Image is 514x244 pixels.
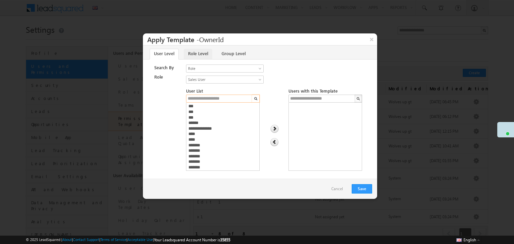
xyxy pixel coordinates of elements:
button: × [366,33,377,45]
h3: Apply Template - [147,33,377,45]
a: Terms of Service [100,237,126,242]
span: OwnerId [199,34,224,44]
img: Search [254,97,257,100]
div: User List [186,88,270,95]
div: Search By [148,65,180,74]
span: Sales User [186,77,255,83]
button: English [455,236,482,244]
img: arrow_right_circle.png [270,125,279,133]
a: Group Level [217,49,250,59]
img: Search [356,97,360,100]
span: English [463,237,476,242]
span: © 2025 LeadSquared | | | | | [26,237,230,243]
span: Your Leadsquared Account Number is [154,237,230,242]
a: Role Level [184,49,212,59]
a: User Level [150,49,179,59]
span: 35855 [220,237,230,242]
button: Save [352,184,372,194]
div: Role [148,74,180,83]
span: Role [186,66,255,72]
img: arrow_left_circle.png [270,138,279,147]
a: About [62,237,72,242]
a: Contact Support [73,237,99,242]
a: Acceptable Use [127,237,153,242]
a: Cancel [328,184,346,194]
a: Sales User [186,76,264,84]
div: Users with this Template [288,88,372,95]
a: Role [186,65,264,73]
